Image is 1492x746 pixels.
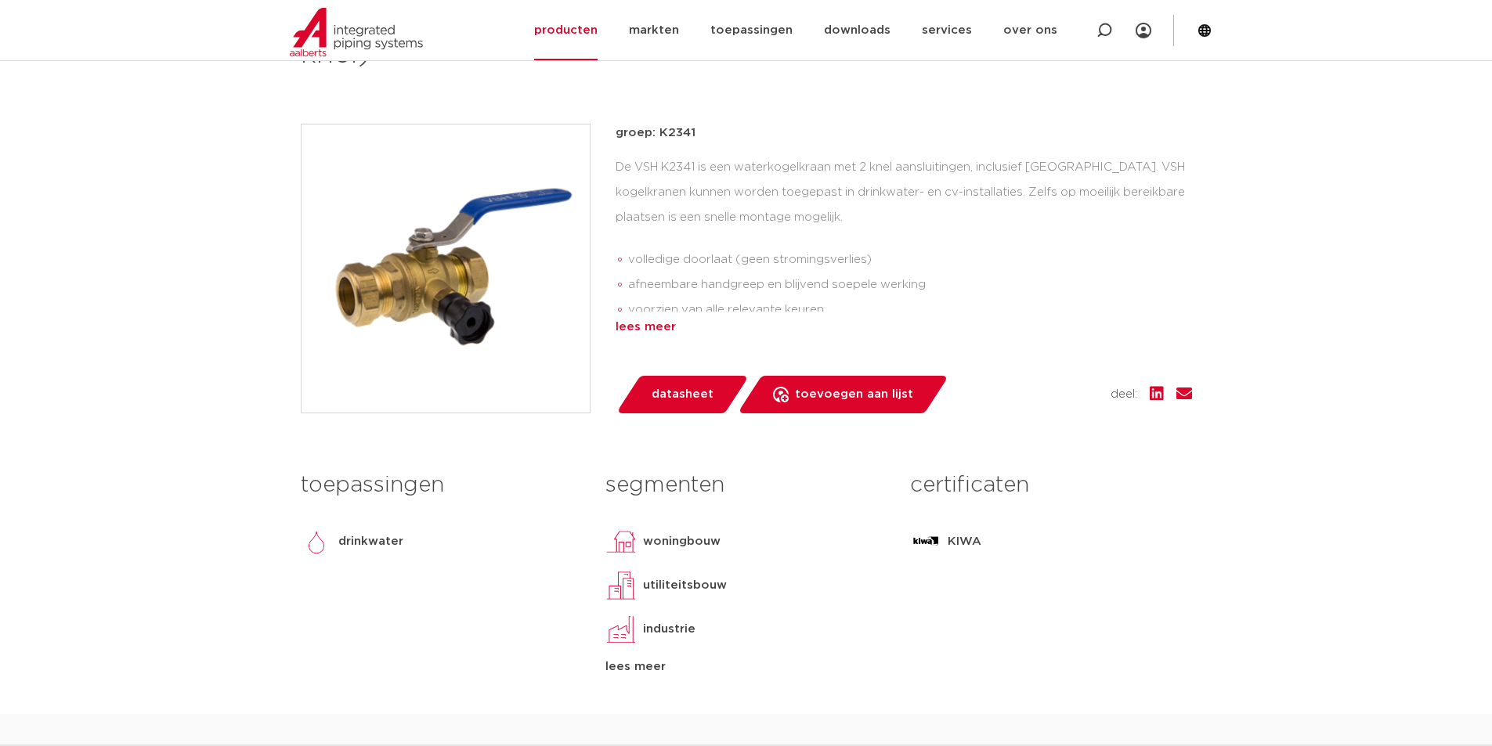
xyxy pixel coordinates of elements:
h3: toepassingen [301,470,582,501]
p: woningbouw [643,532,721,551]
h3: segmenten [605,470,887,501]
img: woningbouw [605,526,637,557]
img: industrie [605,614,637,645]
div: lees meer [605,658,887,676]
span: deel: [1111,385,1137,404]
a: datasheet [616,376,749,413]
li: voorzien van alle relevante keuren [628,297,1192,323]
img: KIWA [910,526,941,557]
img: drinkwater [301,526,332,557]
p: groep: K2341 [616,124,1192,142]
span: datasheet [652,382,713,407]
p: industrie [643,620,695,639]
div: De VSH K2341 is een waterkogelkraan met 2 knel aansluitingen, inclusief [GEOGRAPHIC_DATA]. VSH ko... [616,155,1192,312]
li: afneembare handgreep en blijvend soepele werking [628,272,1192,297]
img: utiliteitsbouw [605,570,637,601]
div: lees meer [616,318,1192,337]
li: volledige doorlaat (geen stromingsverlies) [628,247,1192,272]
p: utiliteitsbouw [643,576,727,595]
img: Product Image for VSH Super waterkogelkraan met aftap (2 x knel) [302,124,590,413]
p: drinkwater [338,532,403,551]
p: KIWA [948,532,981,551]
h3: certificaten [910,470,1191,501]
span: toevoegen aan lijst [795,382,913,407]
